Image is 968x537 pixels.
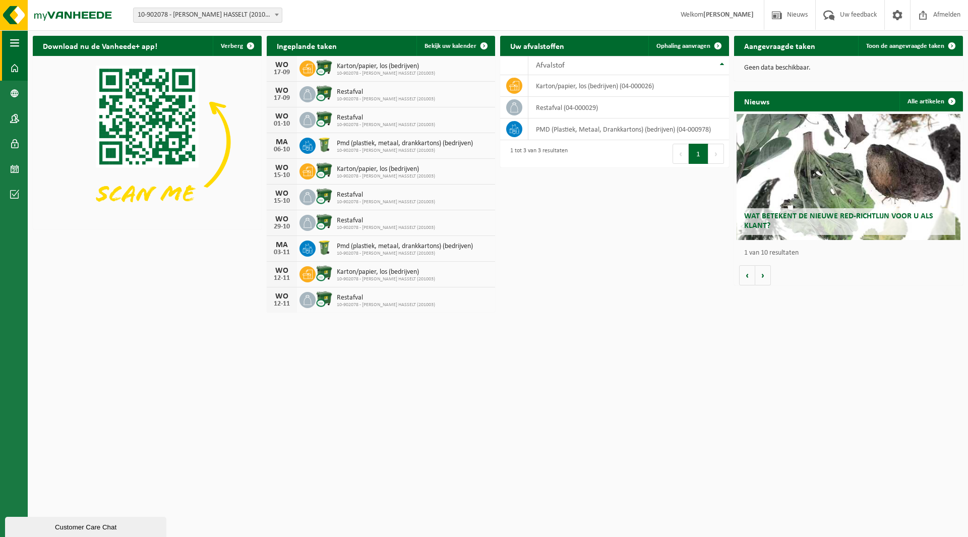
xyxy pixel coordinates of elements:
[337,63,435,71] span: Karton/papier, los (bedrijven)
[33,56,262,227] img: Download de VHEPlus App
[337,225,435,231] span: 10-902078 - [PERSON_NAME] HASSELT (201003)
[316,188,333,205] img: WB-1100-CU
[213,36,261,56] button: Verberg
[272,61,292,69] div: WO
[337,199,435,205] span: 10-902078 - [PERSON_NAME] HASSELT (201003)
[337,276,435,282] span: 10-902078 - [PERSON_NAME] HASSELT (201003)
[673,144,689,164] button: Previous
[267,36,347,55] h2: Ingeplande taken
[739,265,755,285] button: Vorige
[337,243,473,251] span: Pmd (plastiek, metaal, drankkartons) (bedrijven)
[316,110,333,128] img: WB-1100-CU
[316,136,333,153] img: WB-0240-HPE-GN-50
[272,138,292,146] div: MA
[316,239,333,256] img: WB-0240-HPE-GN-50
[866,43,944,49] span: Toon de aangevraagde taken
[500,36,574,55] h2: Uw afvalstoffen
[337,217,435,225] span: Restafval
[744,250,958,257] p: 1 van 10 resultaten
[337,148,473,154] span: 10-902078 - [PERSON_NAME] HASSELT (201003)
[5,515,168,537] iframe: chat widget
[755,265,771,285] button: Volgende
[899,91,962,111] a: Alle artikelen
[337,71,435,77] span: 10-902078 - [PERSON_NAME] HASSELT (201003)
[337,251,473,257] span: 10-902078 - [PERSON_NAME] HASSELT (201003)
[272,146,292,153] div: 06-10
[737,114,961,240] a: Wat betekent de nieuwe RED-richtlijn voor u als klant?
[337,88,435,96] span: Restafval
[316,162,333,179] img: WB-1100-CU
[272,198,292,205] div: 15-10
[272,241,292,249] div: MA
[316,59,333,76] img: WB-1100-CU
[528,97,729,118] td: restafval (04-000029)
[133,8,282,23] span: 10-902078 - AVA HASSELT (201003) - HASSELT
[316,265,333,282] img: WB-1100-CU
[272,172,292,179] div: 15-10
[337,114,435,122] span: Restafval
[648,36,728,56] a: Ophaling aanvragen
[536,62,565,70] span: Afvalstof
[337,165,435,173] span: Karton/papier, los (bedrijven)
[221,43,243,49] span: Verberg
[272,223,292,230] div: 29-10
[337,96,435,102] span: 10-902078 - [PERSON_NAME] HASSELT (201003)
[337,191,435,199] span: Restafval
[744,212,933,230] span: Wat betekent de nieuwe RED-richtlijn voor u als klant?
[33,36,167,55] h2: Download nu de Vanheede+ app!
[316,290,333,308] img: WB-1100-CU
[703,11,754,19] strong: [PERSON_NAME]
[528,118,729,140] td: PMD (Plastiek, Metaal, Drankkartons) (bedrijven) (04-000978)
[272,301,292,308] div: 12-11
[272,87,292,95] div: WO
[734,36,825,55] h2: Aangevraagde taken
[337,302,435,308] span: 10-902078 - [PERSON_NAME] HASSELT (201003)
[272,215,292,223] div: WO
[272,121,292,128] div: 01-10
[316,213,333,230] img: WB-1100-CU
[656,43,710,49] span: Ophaling aanvragen
[316,85,333,102] img: WB-1100-CU
[858,36,962,56] a: Toon de aangevraagde taken
[744,65,953,72] p: Geen data beschikbaar.
[734,91,779,111] h2: Nieuws
[528,75,729,97] td: karton/papier, los (bedrijven) (04-000026)
[272,190,292,198] div: WO
[134,8,282,22] span: 10-902078 - AVA HASSELT (201003) - HASSELT
[272,275,292,282] div: 12-11
[272,164,292,172] div: WO
[689,144,708,164] button: 1
[337,268,435,276] span: Karton/papier, los (bedrijven)
[337,122,435,128] span: 10-902078 - [PERSON_NAME] HASSELT (201003)
[337,173,435,180] span: 10-902078 - [PERSON_NAME] HASSELT (201003)
[416,36,494,56] a: Bekijk uw kalender
[505,143,568,165] div: 1 tot 3 van 3 resultaten
[272,95,292,102] div: 17-09
[337,294,435,302] span: Restafval
[272,112,292,121] div: WO
[425,43,476,49] span: Bekijk uw kalender
[272,267,292,275] div: WO
[708,144,724,164] button: Next
[272,292,292,301] div: WO
[272,69,292,76] div: 17-09
[272,249,292,256] div: 03-11
[337,140,473,148] span: Pmd (plastiek, metaal, drankkartons) (bedrijven)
